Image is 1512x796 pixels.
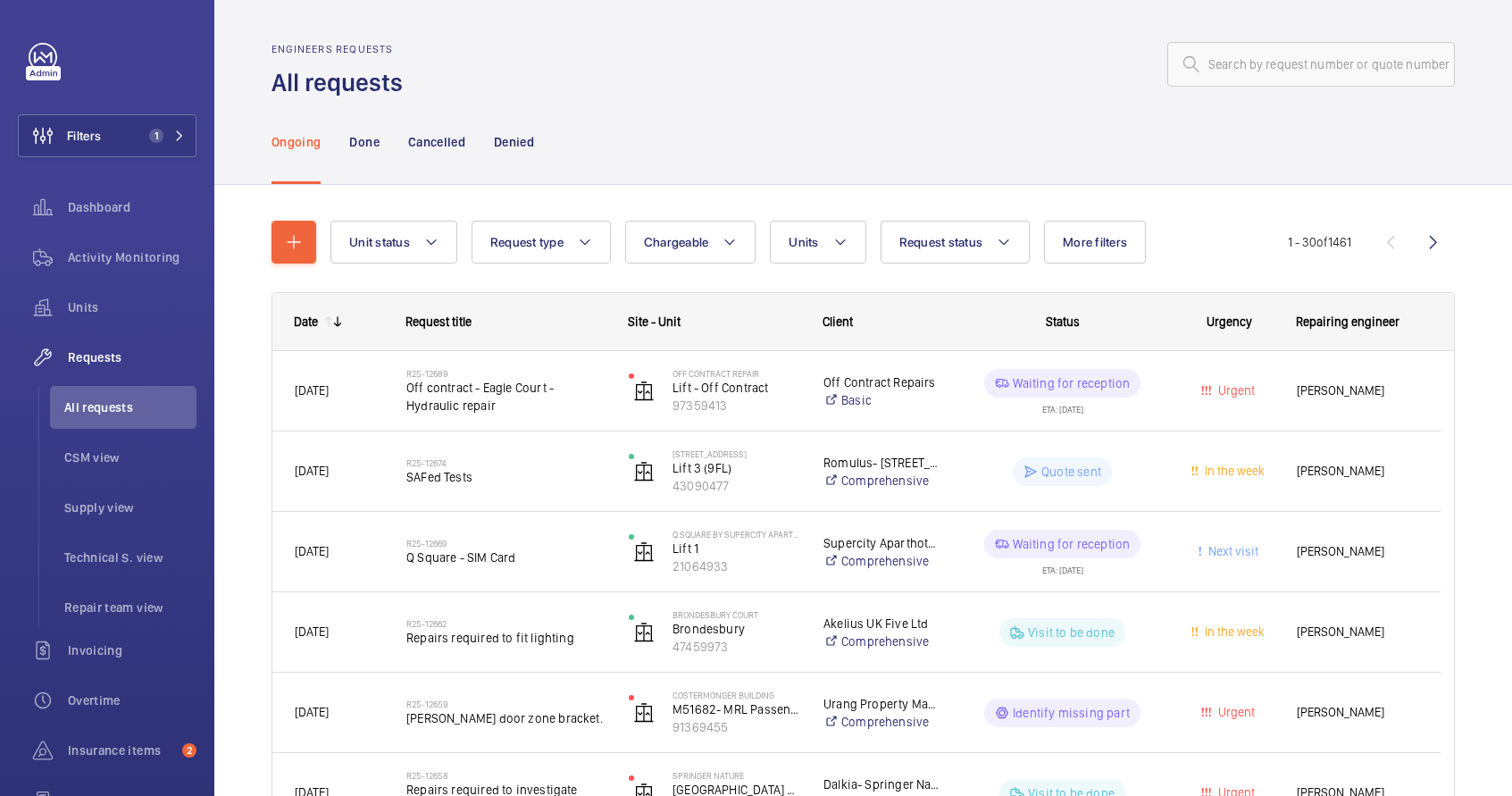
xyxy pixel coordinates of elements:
[633,622,655,643] img: elevator.svg
[881,221,1031,264] button: Request status
[406,618,606,629] h2: R25-12662
[472,221,611,264] button: Request type
[823,775,940,793] p: Dalkia- Springer Nature
[64,599,196,616] span: Repair team view
[1207,314,1252,329] span: Urgency
[633,702,655,724] img: elevator.svg
[1041,463,1101,481] p: Quote sent
[408,133,465,151] p: Cancelled
[349,133,379,151] p: Done
[295,705,329,719] span: [DATE]
[1297,541,1418,562] span: [PERSON_NAME]
[271,66,414,99] h1: All requests
[271,43,414,55] h2: Engineers requests
[672,448,800,459] p: [STREET_ADDRESS]
[1215,383,1255,398] span: Urgent
[149,129,163,143] span: 1
[672,700,800,718] p: M51682- MRL Passenger Lift Flats 1-2
[295,464,329,478] span: [DATE]
[1046,314,1080,329] span: Status
[823,534,940,552] p: Supercity Aparthotels
[406,368,606,379] h2: R25-12689
[672,638,800,656] p: 47459973
[672,540,800,557] p: Lift 1
[1042,398,1083,414] div: ETA: [DATE]
[68,742,175,759] span: Insurance items
[672,620,800,638] p: Brondesbury
[1297,381,1418,401] span: [PERSON_NAME]
[295,624,329,639] span: [DATE]
[1013,535,1131,553] p: Waiting for reception
[1028,624,1115,641] p: Visit to be done
[1297,702,1418,723] span: [PERSON_NAME]
[406,770,606,781] h2: R25-12658
[295,544,329,558] span: [DATE]
[1297,622,1418,642] span: [PERSON_NAME]
[1205,544,1258,558] span: Next visit
[823,615,940,633] p: Akelius UK Five Ltd
[1288,236,1351,248] span: 1 - 30 1461
[406,699,606,709] h2: R25-12659
[64,499,196,516] span: Supply view
[823,633,940,650] a: Comprehensive
[294,314,318,329] div: Date
[64,549,196,566] span: Technical S. view
[1215,705,1255,719] span: Urgent
[406,457,606,468] h2: R25-12674
[672,459,800,477] p: Lift 3 (9FL)
[899,235,983,249] span: Request status
[672,718,800,736] p: 91369455
[633,541,655,563] img: elevator.svg
[1167,42,1455,87] input: Search by request number or quote number
[823,472,940,490] a: Comprehensive
[672,368,800,379] p: Off Contract Repair
[823,713,940,731] a: Comprehensive
[271,133,321,151] p: Ongoing
[1042,558,1083,574] div: ETA: [DATE]
[823,391,940,409] a: Basic
[1201,464,1265,478] span: In the week
[672,529,800,540] p: Q Square by Supercity Aparthotels
[789,235,818,249] span: Units
[1013,704,1130,722] p: Identify missing part
[18,114,196,157] button: Filters1
[672,557,800,575] p: 21064933
[330,221,457,264] button: Unit status
[67,127,101,145] span: Filters
[1044,221,1146,264] button: More filters
[406,629,606,647] span: Repairs required to fit lighting
[405,314,472,329] span: Request title
[68,641,196,659] span: Invoicing
[68,348,196,366] span: Requests
[823,373,940,391] p: Off Contract Repairs
[1316,235,1328,249] span: of
[1201,624,1265,639] span: In the week
[628,314,681,329] span: Site - Unit
[823,454,940,472] p: Romulus- [STREET_ADDRESS]
[633,461,655,482] img: elevator.svg
[349,235,410,249] span: Unit status
[672,609,800,620] p: Brondesbury Court
[68,198,196,216] span: Dashboard
[672,477,800,495] p: 43090477
[64,448,196,466] span: CSM view
[672,690,800,700] p: Costermonger Building
[672,770,800,781] p: Springer Nature
[490,235,564,249] span: Request type
[1063,235,1127,249] span: More filters
[406,538,606,549] h2: R25-12669
[633,381,655,402] img: elevator.svg
[64,398,196,416] span: All requests
[644,235,709,249] span: Chargeable
[823,695,940,713] p: Urang Property Management Ltd- The Exchange
[68,298,196,316] span: Units
[1013,374,1131,392] p: Waiting for reception
[68,248,196,266] span: Activity Monitoring
[406,379,606,415] span: Off contract - Eagle Court - Hydraulic repair
[1297,461,1418,482] span: [PERSON_NAME]
[182,743,196,758] span: 2
[68,691,196,709] span: Overtime
[406,468,606,486] span: SAFed Tests
[406,549,606,566] span: Q Square - SIM Card
[1296,314,1399,329] span: Repairing engineer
